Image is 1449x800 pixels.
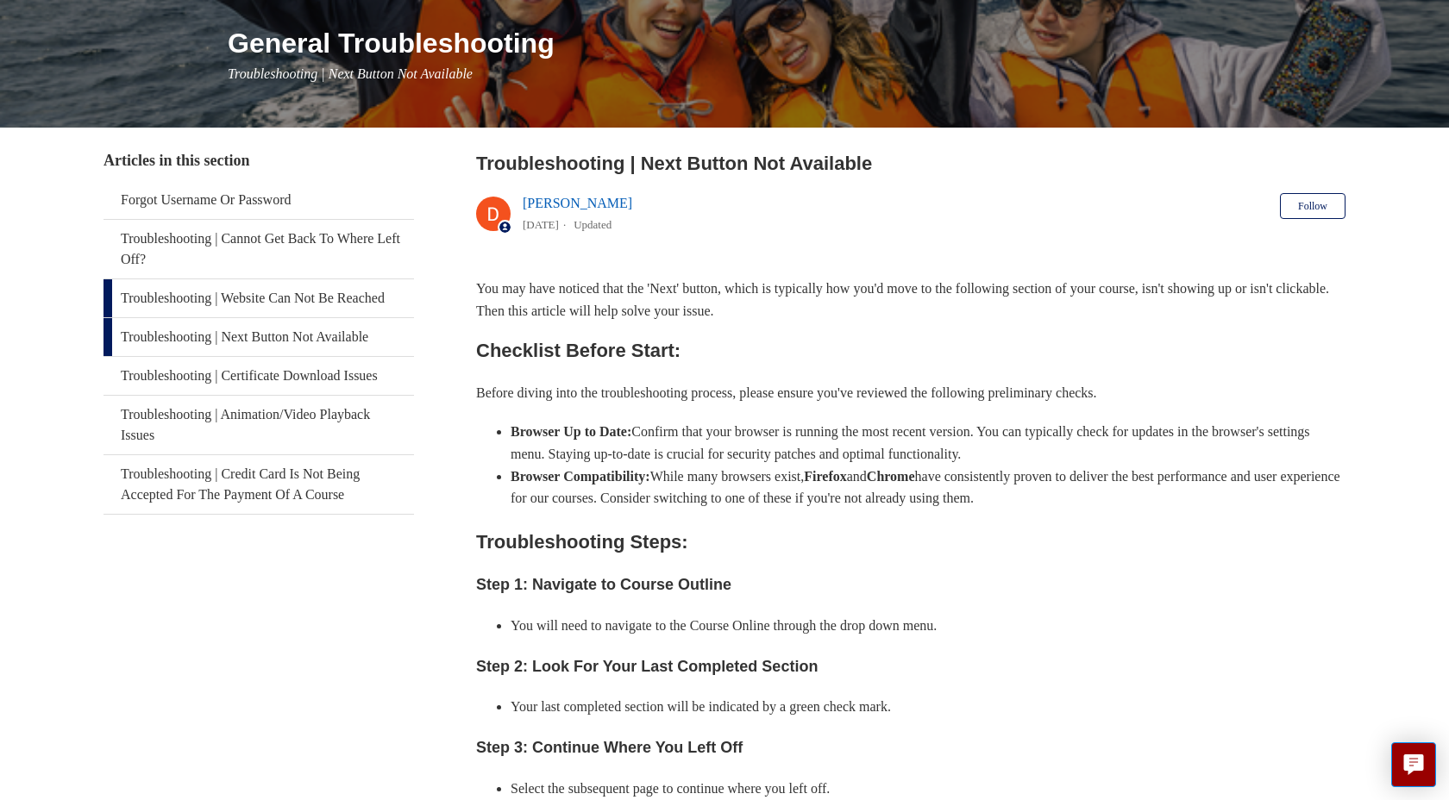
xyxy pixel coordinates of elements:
[511,696,1345,718] li: Your last completed section will be indicated by a green check mark.
[523,196,632,210] a: [PERSON_NAME]
[103,455,414,514] a: Troubleshooting | Credit Card Is Not Being Accepted For The Payment Of A Course
[476,278,1345,322] p: You may have noticed that the 'Next' button, which is typically how you'd move to the following s...
[511,778,1345,800] li: Select the subsequent page to continue where you left off.
[103,318,414,356] a: Troubleshooting | Next Button Not Available
[103,396,414,454] a: Troubleshooting | Animation/Video Playback Issues
[1280,193,1345,219] button: Follow Article
[228,66,473,81] span: Troubleshooting | Next Button Not Available
[103,152,249,169] span: Articles in this section
[103,357,414,395] a: Troubleshooting | Certificate Download Issues
[476,735,1345,760] h3: Step 3: Continue Where You Left Off
[511,421,1345,465] li: Confirm that your browser is running the most recent version. You can typically check for updates...
[476,149,1345,178] h2: Troubleshooting | Next Button Not Available
[476,654,1345,679] h3: Step 2: Look For Your Last Completed Section
[476,572,1345,597] h3: Step 1: Navigate to Course Outline
[1391,742,1436,787] button: Live chat
[574,218,612,231] li: Updated
[476,335,1345,366] h2: Checklist Before Start:
[523,218,559,231] time: 03/14/2024, 16:25
[867,469,915,484] strong: Chrome
[804,469,846,484] strong: Firefox
[476,527,1345,557] h2: Troubleshooting Steps:
[228,22,1345,64] h1: General Troubleshooting
[511,466,1345,509] li: While many browsers exist, and have consistently proven to deliver the best performance and user ...
[511,424,631,439] strong: Browser Up to Date:
[476,382,1345,404] p: Before diving into the troubleshooting process, please ensure you've reviewed the following preli...
[511,469,650,484] strong: Browser Compatibility:
[103,181,414,219] a: Forgot Username Or Password
[511,615,1345,637] li: You will need to navigate to the Course Online through the drop down menu.
[103,220,414,278] a: Troubleshooting | Cannot Get Back To Where Left Off?
[103,279,414,317] a: Troubleshooting | Website Can Not Be Reached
